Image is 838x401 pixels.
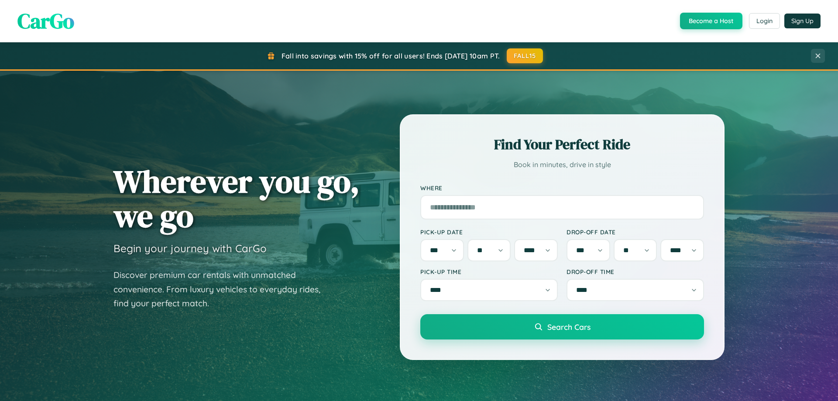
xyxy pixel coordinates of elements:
span: CarGo [17,7,74,35]
button: Search Cars [420,314,704,339]
h2: Find Your Perfect Ride [420,135,704,154]
button: Login [749,13,780,29]
button: Sign Up [784,14,821,28]
label: Where [420,184,704,192]
button: FALL15 [507,48,543,63]
p: Discover premium car rentals with unmatched convenience. From luxury vehicles to everyday rides, ... [113,268,332,311]
label: Pick-up Date [420,228,558,236]
label: Drop-off Time [567,268,704,275]
h1: Wherever you go, we go [113,164,360,233]
span: Fall into savings with 15% off for all users! Ends [DATE] 10am PT. [282,51,500,60]
label: Pick-up Time [420,268,558,275]
p: Book in minutes, drive in style [420,158,704,171]
label: Drop-off Date [567,228,704,236]
span: Search Cars [547,322,591,332]
button: Become a Host [680,13,742,29]
h3: Begin your journey with CarGo [113,242,267,255]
